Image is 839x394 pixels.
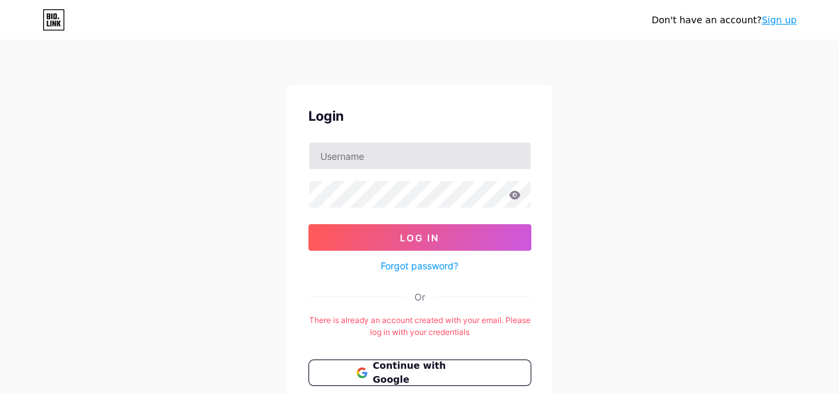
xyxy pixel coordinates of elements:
a: Forgot password? [381,259,458,273]
div: Login [308,106,531,126]
input: Username [309,143,531,169]
div: Don't have an account? [651,13,797,27]
button: Log In [308,224,531,251]
div: Or [415,290,425,304]
span: Continue with Google [373,359,482,387]
a: Sign up [761,15,797,25]
span: Log In [400,232,439,243]
div: There is already an account created with your email. Please log in with your credentials [308,314,531,338]
button: Continue with Google [308,360,531,386]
